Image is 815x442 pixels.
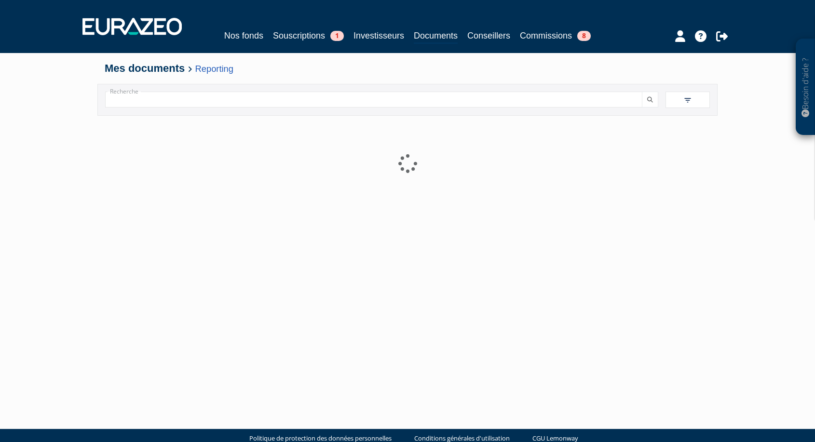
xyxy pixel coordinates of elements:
img: filter.svg [683,96,692,105]
input: Recherche [105,92,642,107]
span: 8 [577,31,591,41]
a: Reporting [195,64,233,74]
a: Souscriptions1 [273,29,344,42]
p: Besoin d'aide ? [800,44,811,131]
a: Documents [414,29,458,44]
img: 1732889491-logotype_eurazeo_blanc_rvb.png [82,18,182,35]
a: Nos fonds [224,29,263,42]
a: Conseillers [467,29,510,42]
span: 1 [330,31,344,41]
a: Investisseurs [353,29,404,42]
h4: Mes documents [105,63,710,74]
a: Commissions8 [520,29,591,42]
